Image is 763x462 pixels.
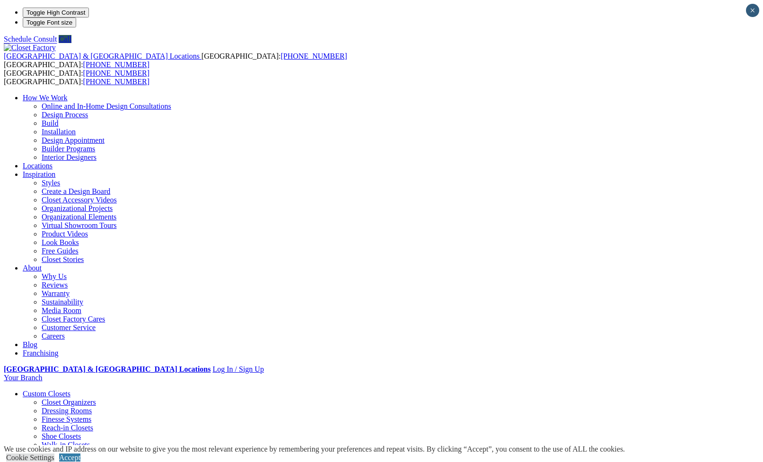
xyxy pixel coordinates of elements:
button: Toggle Font size [23,17,76,27]
a: Create a Design Board [42,187,110,195]
a: Look Books [42,238,79,246]
a: How We Work [23,94,68,102]
a: Cookie Settings [6,453,54,462]
a: [PHONE_NUMBER] [83,61,149,69]
a: Blog [23,340,37,349]
a: Sustainability [42,298,83,306]
span: Toggle Font size [26,19,72,26]
a: Customer Service [42,323,96,331]
a: Build [42,119,59,127]
a: Closet Stories [42,255,84,263]
a: [PHONE_NUMBER] [83,78,149,86]
a: Careers [42,332,65,340]
a: [PHONE_NUMBER] [281,52,347,60]
a: Design Appointment [42,136,105,144]
span: Toggle High Contrast [26,9,85,16]
a: Call [59,35,71,43]
a: Warranty [42,289,70,297]
a: Installation [42,128,76,136]
a: Virtual Showroom Tours [42,221,117,229]
button: Toggle High Contrast [23,8,89,17]
a: Locations [23,162,53,170]
img: Closet Factory [4,44,56,52]
span: [GEOGRAPHIC_DATA] & [GEOGRAPHIC_DATA] Locations [4,52,200,60]
a: Interior Designers [42,153,96,161]
a: [GEOGRAPHIC_DATA] & [GEOGRAPHIC_DATA] Locations [4,365,210,373]
a: Closet Accessory Videos [42,196,117,204]
a: Why Us [42,272,67,280]
a: Accept [59,453,80,462]
a: Log In / Sign Up [212,365,263,373]
a: Reach-in Closets [42,424,93,432]
a: Media Room [42,306,81,314]
a: Franchising [23,349,59,357]
a: Custom Closets [23,390,70,398]
button: Close [746,4,759,17]
a: Schedule Consult [4,35,57,43]
a: [GEOGRAPHIC_DATA] & [GEOGRAPHIC_DATA] Locations [4,52,202,60]
div: We use cookies and IP address on our website to give you the most relevant experience by remember... [4,445,625,453]
a: Closet Factory Cares [42,315,105,323]
a: [PHONE_NUMBER] [83,69,149,77]
span: [GEOGRAPHIC_DATA]: [GEOGRAPHIC_DATA]: [4,52,347,69]
a: Product Videos [42,230,88,238]
a: Organizational Elements [42,213,116,221]
a: Your Branch [4,374,42,382]
a: Free Guides [42,247,79,255]
a: Reviews [42,281,68,289]
a: Finesse Systems [42,415,91,423]
a: Online and In-Home Design Consultations [42,102,171,110]
a: Styles [42,179,60,187]
a: Builder Programs [42,145,95,153]
a: Inspiration [23,170,55,178]
a: Organizational Projects [42,204,113,212]
a: Design Process [42,111,88,119]
a: Closet Organizers [42,398,96,406]
span: [GEOGRAPHIC_DATA]: [GEOGRAPHIC_DATA]: [4,69,149,86]
a: Walk-in Closets [42,441,90,449]
a: Shoe Closets [42,432,81,440]
a: About [23,264,42,272]
a: Dressing Rooms [42,407,92,415]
